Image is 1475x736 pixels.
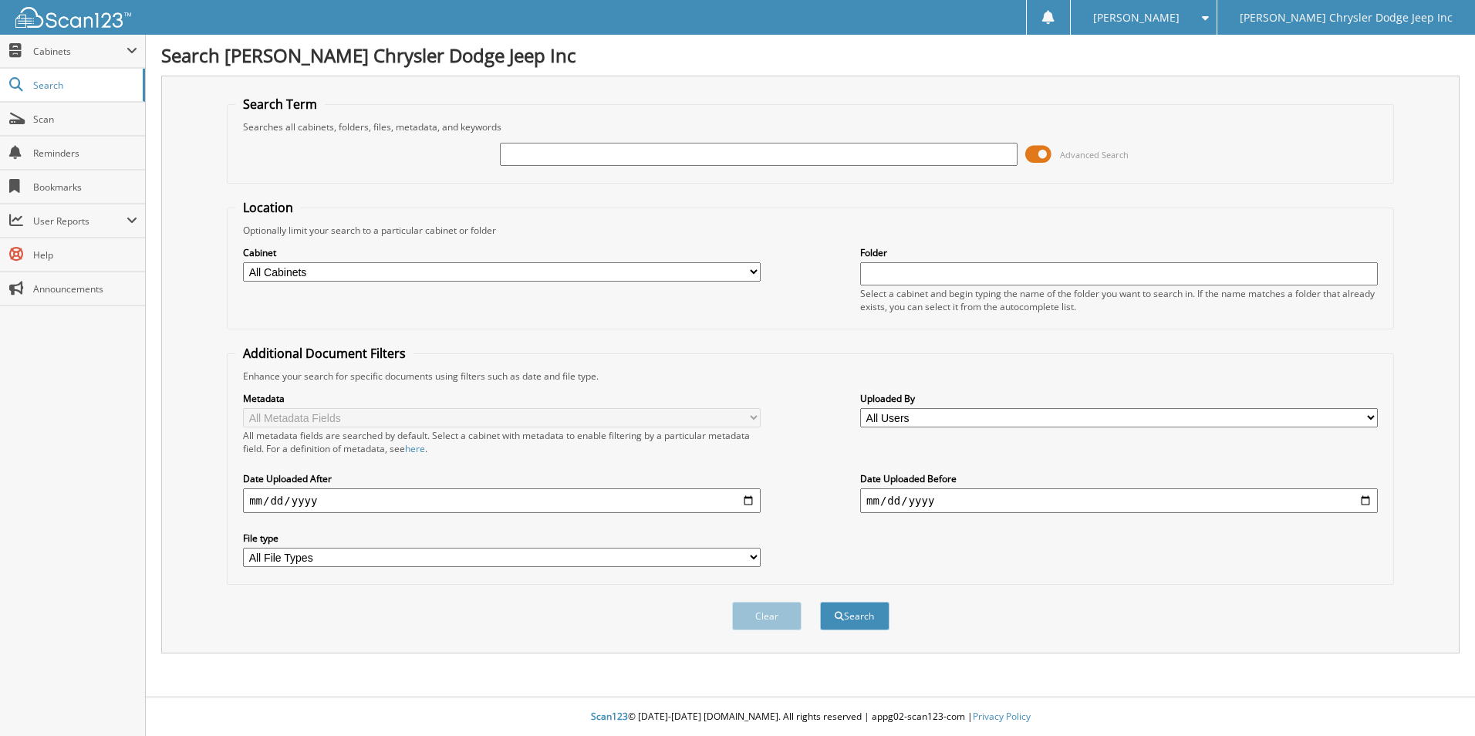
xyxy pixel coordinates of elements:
span: User Reports [33,214,127,228]
input: end [860,488,1378,513]
span: [PERSON_NAME] Chrysler Dodge Jeep Inc [1240,13,1453,22]
span: Bookmarks [33,181,137,194]
span: Help [33,248,137,262]
img: scan123-logo-white.svg [15,7,131,28]
span: Advanced Search [1060,149,1129,160]
legend: Search Term [235,96,325,113]
span: Reminders [33,147,137,160]
button: Clear [732,602,802,630]
label: Uploaded By [860,392,1378,405]
legend: Location [235,199,301,216]
div: All metadata fields are searched by default. Select a cabinet with metadata to enable filtering b... [243,429,761,455]
div: Searches all cabinets, folders, files, metadata, and keywords [235,120,1386,133]
label: Date Uploaded After [243,472,761,485]
legend: Additional Document Filters [235,345,413,362]
input: start [243,488,761,513]
div: Select a cabinet and begin typing the name of the folder you want to search in. If the name match... [860,287,1378,313]
a: here [405,442,425,455]
label: Folder [860,246,1378,259]
a: Privacy Policy [973,710,1031,723]
div: Optionally limit your search to a particular cabinet or folder [235,224,1386,237]
div: © [DATE]-[DATE] [DOMAIN_NAME]. All rights reserved | appg02-scan123-com | [146,698,1475,736]
span: Scan [33,113,137,126]
span: Cabinets [33,45,127,58]
div: Enhance your search for specific documents using filters such as date and file type. [235,370,1386,383]
span: Scan123 [591,710,628,723]
label: Cabinet [243,246,761,259]
label: Metadata [243,392,761,405]
label: Date Uploaded Before [860,472,1378,485]
h1: Search [PERSON_NAME] Chrysler Dodge Jeep Inc [161,42,1460,68]
iframe: Chat Widget [1398,662,1475,736]
span: Announcements [33,282,137,295]
button: Search [820,602,889,630]
label: File type [243,532,761,545]
span: Search [33,79,135,92]
span: [PERSON_NAME] [1093,13,1180,22]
